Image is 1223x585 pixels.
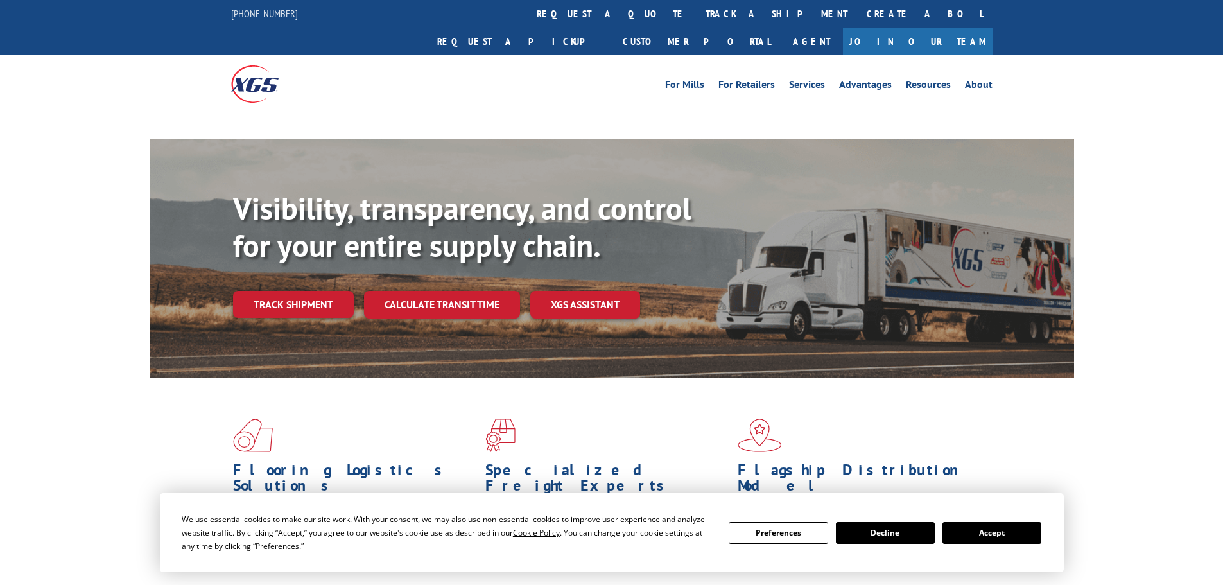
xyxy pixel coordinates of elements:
[665,80,704,94] a: For Mills
[233,188,691,265] b: Visibility, transparency, and control for your entire supply chain.
[738,462,980,500] h1: Flagship Distribution Model
[789,80,825,94] a: Services
[843,28,993,55] a: Join Our Team
[530,291,640,319] a: XGS ASSISTANT
[906,80,951,94] a: Resources
[428,28,613,55] a: Request a pickup
[233,291,354,318] a: Track shipment
[256,541,299,552] span: Preferences
[160,493,1064,572] div: Cookie Consent Prompt
[839,80,892,94] a: Advantages
[718,80,775,94] a: For Retailers
[729,522,828,544] button: Preferences
[965,80,993,94] a: About
[233,419,273,452] img: xgs-icon-total-supply-chain-intelligence-red
[364,291,520,319] a: Calculate transit time
[942,522,1041,544] button: Accept
[231,7,298,20] a: [PHONE_NUMBER]
[836,522,935,544] button: Decline
[485,419,516,452] img: xgs-icon-focused-on-flooring-red
[513,527,560,538] span: Cookie Policy
[738,419,782,452] img: xgs-icon-flagship-distribution-model-red
[233,462,476,500] h1: Flooring Logistics Solutions
[182,512,713,553] div: We use essential cookies to make our site work. With your consent, we may also use non-essential ...
[613,28,780,55] a: Customer Portal
[485,462,728,500] h1: Specialized Freight Experts
[780,28,843,55] a: Agent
